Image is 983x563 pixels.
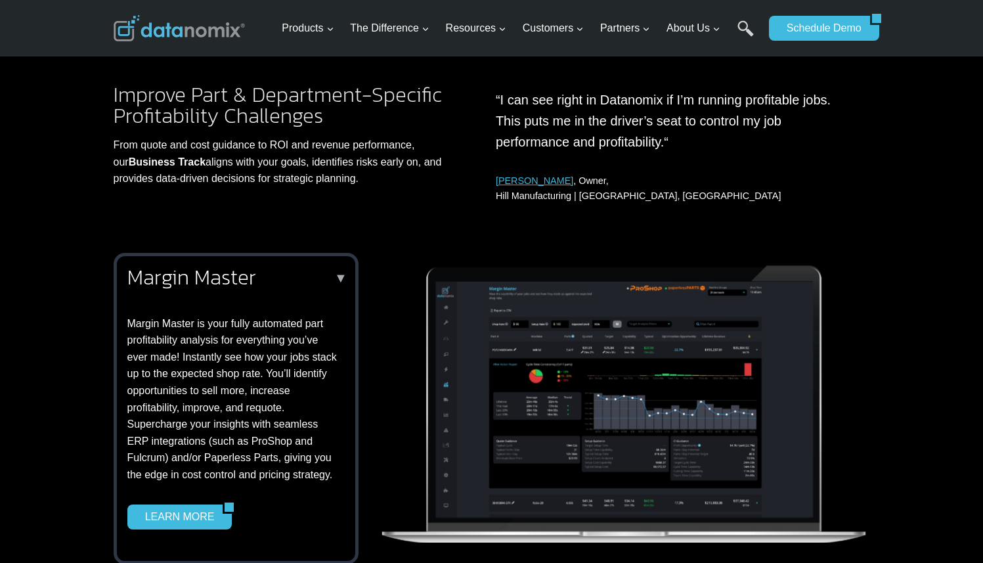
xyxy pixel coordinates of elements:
p: “I can see right in Datanomix if I’m running profitable jobs. This puts me in the driver’s seat t... [496,89,839,152]
span: The Difference [350,20,429,37]
p: ▼ [334,273,347,282]
h2: Margin Master [127,267,339,288]
a: LEARN MORE [127,505,223,529]
p: Margin Master is your fully automated part profitability analysis for everything you’ve ever made... [127,298,339,484]
span: , Owner, [496,175,609,186]
nav: Primary Navigation [276,7,762,50]
span: Resources [446,20,506,37]
span: Customers [523,20,584,37]
strong: Business Track [129,156,206,168]
a: [PERSON_NAME] [496,175,573,186]
img: Datanomix Margin Master [380,253,870,542]
span: Products [282,20,334,37]
img: Datanomix [114,15,245,41]
a: Schedule Demo [769,16,870,41]
h2: Improve Part & Department-Specific Profitability Challenges [114,84,443,126]
p: From quote and cost guidance to ROI and revenue performance, our aligns with your goals, identifi... [114,137,443,187]
a: Search [737,20,754,50]
span: About Us [666,20,720,37]
span: Partners [600,20,650,37]
span: Hill Manufacturing | [GEOGRAPHIC_DATA], [GEOGRAPHIC_DATA] [496,191,781,201]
